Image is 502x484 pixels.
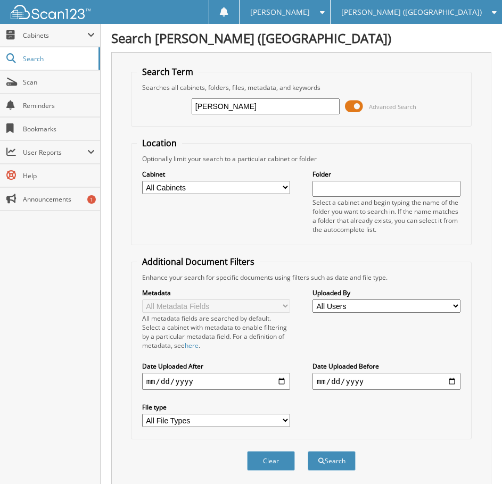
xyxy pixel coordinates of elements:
input: start [142,373,290,390]
span: Reminders [23,101,95,110]
span: Advanced Search [369,103,416,111]
button: Search [308,451,356,471]
span: [PERSON_NAME] [250,9,310,15]
label: Folder [312,170,460,179]
span: User Reports [23,148,87,157]
label: Date Uploaded After [142,362,290,371]
label: File type [142,403,290,412]
div: Searches all cabinets, folders, files, metadata, and keywords [137,83,466,92]
div: All metadata fields are searched by default. Select a cabinet with metadata to enable filtering b... [142,314,290,350]
legend: Additional Document Filters [137,256,260,268]
span: Cabinets [23,31,87,40]
label: Cabinet [142,170,290,179]
span: Announcements [23,195,95,204]
div: Select a cabinet and begin typing the name of the folder you want to search in. If the name match... [312,198,460,234]
span: Help [23,171,95,180]
div: 1 [87,195,96,204]
label: Uploaded By [312,288,460,297]
legend: Location [137,137,182,149]
span: Search [23,54,93,63]
div: Optionally limit your search to a particular cabinet or folder [137,154,466,163]
input: end [312,373,460,390]
span: Scan [23,78,95,87]
a: here [185,341,199,350]
label: Metadata [142,288,290,297]
span: Bookmarks [23,124,95,133]
button: Clear [247,451,295,471]
legend: Search Term [137,66,199,78]
label: Date Uploaded Before [312,362,460,371]
div: Enhance your search for specific documents using filters such as date and file type. [137,273,466,282]
span: [PERSON_NAME] ([GEOGRAPHIC_DATA]) [341,9,482,15]
img: scan123-logo-white.svg [11,5,90,19]
h1: Search [PERSON_NAME] ([GEOGRAPHIC_DATA]) [111,29,491,47]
